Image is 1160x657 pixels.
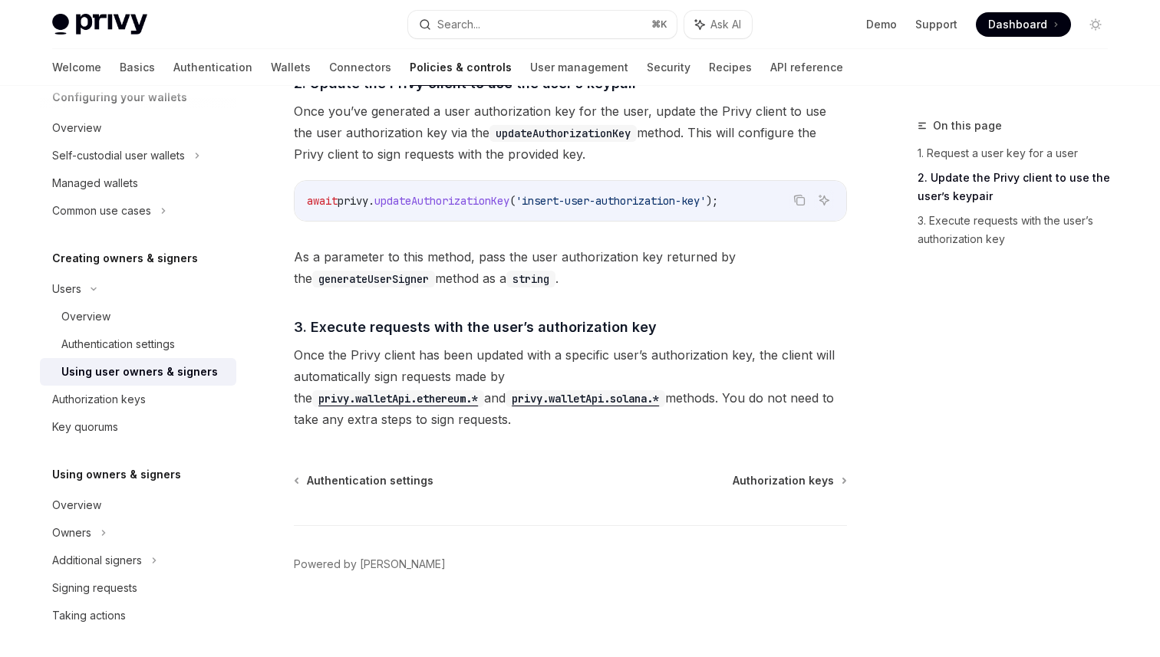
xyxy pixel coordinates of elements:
a: Wallets [271,49,311,86]
a: Managed wallets [40,169,236,197]
a: Powered by [PERSON_NAME] [294,557,446,572]
div: Using user owners & signers [61,363,218,381]
div: Owners [52,524,91,542]
div: Common use cases [52,202,151,220]
div: Key quorums [52,418,118,436]
span: As a parameter to this method, pass the user authorization key returned by the method as a . [294,246,847,289]
code: privy.walletApi.ethereum.* [312,390,484,407]
a: privy.walletApi.ethereum.* [312,390,484,406]
div: Overview [52,119,101,137]
button: Toggle dark mode [1083,12,1108,37]
a: 3. Execute requests with the user’s authorization key [918,209,1120,251]
a: Security [647,49,690,86]
span: On this page [933,117,1002,135]
div: Overview [52,496,101,514]
div: Managed wallets [52,174,138,192]
a: Dashboard [976,12,1071,37]
span: Authorization keys [733,473,834,488]
button: Ask AI [684,11,752,38]
a: Authorization keys [40,386,236,413]
span: . [368,194,374,208]
div: Signing requests [52,579,137,597]
span: ⌘ K [651,18,667,31]
div: Authorization keys [52,390,146,409]
a: privy.walletApi.solana.* [506,390,665,406]
div: Users [52,280,81,298]
a: Authentication settings [40,330,236,358]
div: Search... [437,15,480,34]
a: 2. Update the Privy client to use the user’s keypair [918,166,1120,209]
a: Authorization keys [733,473,845,488]
span: ); [706,194,718,208]
span: updateAuthorizationKey [374,194,509,208]
span: 3. Execute requests with the user’s authorization key [294,317,657,337]
a: Demo [866,17,897,32]
div: Taking actions [52,606,126,625]
span: ( [509,194,516,208]
a: Overview [40,491,236,519]
code: generateUserSigner [312,271,435,287]
span: 'insert-user-authorization-key' [516,194,706,208]
h5: Creating owners & signers [52,249,198,268]
div: Self-custodial user wallets [52,146,185,165]
a: Support [915,17,957,32]
a: Overview [40,303,236,330]
a: Basics [120,49,155,86]
code: string [506,271,555,287]
a: User management [530,49,628,86]
a: API reference [770,49,843,86]
a: Welcome [52,49,101,86]
a: Policies & controls [410,49,512,86]
span: privy [338,194,368,208]
span: Authentication settings [307,473,433,488]
span: Ask AI [710,17,741,32]
span: Once the Privy client has been updated with a specific user’s authorization key, the client will ... [294,344,847,430]
button: Ask AI [814,190,834,210]
code: updateAuthorizationKey [489,125,637,142]
a: Recipes [709,49,752,86]
div: Authentication settings [61,335,175,353]
div: Overview [61,307,110,326]
span: Dashboard [988,17,1047,32]
button: Copy the contents from the code block [789,190,809,210]
a: Using user owners & signers [40,358,236,386]
div: Additional signers [52,551,142,570]
a: Authentication settings [295,473,433,488]
span: await [307,194,338,208]
a: Taking actions [40,602,236,629]
img: light logo [52,14,147,35]
code: privy.walletApi.solana.* [506,390,665,407]
a: 1. Request a user key for a user [918,141,1120,166]
a: Key quorums [40,413,236,441]
a: Connectors [329,49,391,86]
a: Authentication [173,49,252,86]
a: Overview [40,114,236,142]
button: Search...⌘K [408,11,677,38]
span: Once you’ve generated a user authorization key for the user, update the Privy client to use the u... [294,100,847,165]
h5: Using owners & signers [52,465,181,484]
a: Signing requests [40,574,236,602]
